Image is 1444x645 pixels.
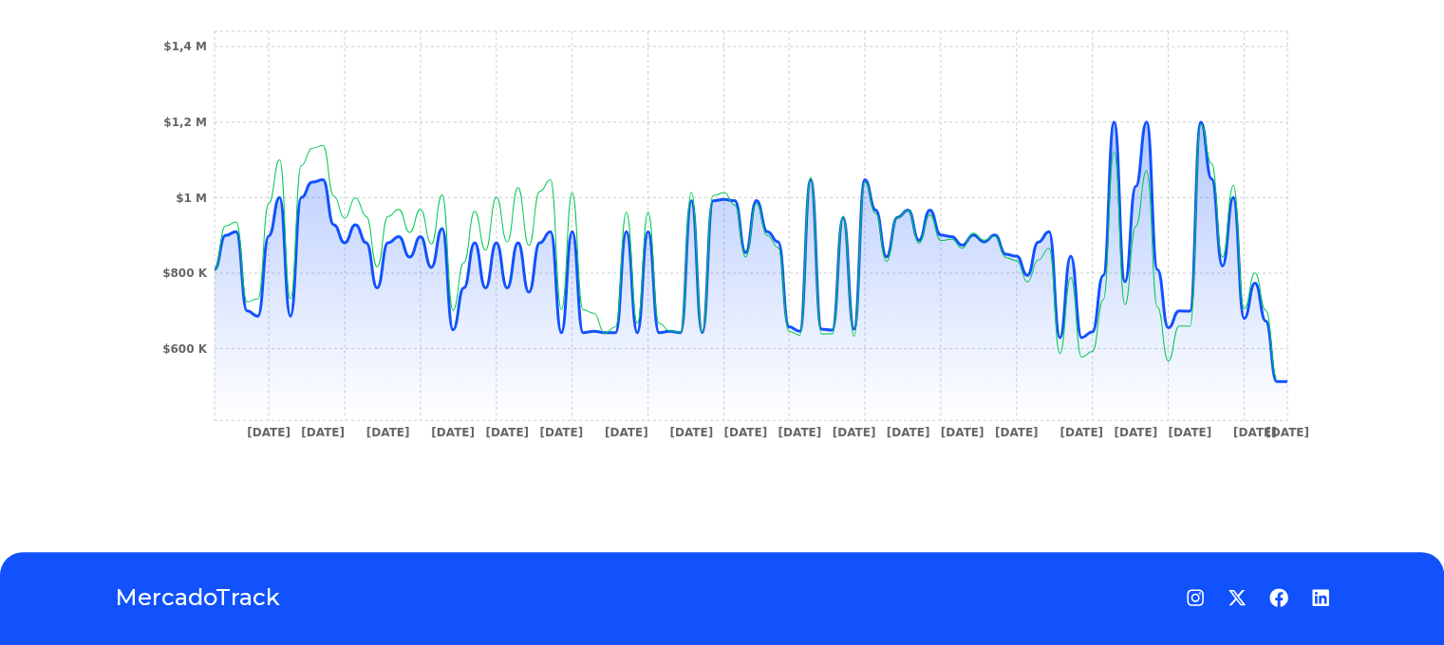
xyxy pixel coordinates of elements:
[366,426,409,439] tspan: [DATE]
[115,582,280,613] a: MercadoTrack
[1232,426,1276,439] tspan: [DATE]
[301,426,345,439] tspan: [DATE]
[994,426,1038,439] tspan: [DATE]
[539,426,583,439] tspan: [DATE]
[176,191,207,204] tspan: $1 M
[162,267,208,280] tspan: $800 K
[162,342,208,356] tspan: $600 K
[485,426,529,439] tspan: [DATE]
[163,116,207,129] tspan: $1,2 M
[604,426,647,439] tspan: [DATE]
[886,426,929,439] tspan: [DATE]
[163,40,207,53] tspan: $1,4 M
[832,426,875,439] tspan: [DATE]
[247,426,291,439] tspan: [DATE]
[1060,426,1103,439] tspan: [DATE]
[1114,426,1157,439] tspan: [DATE]
[723,426,767,439] tspan: [DATE]
[669,426,713,439] tspan: [DATE]
[1228,588,1247,607] a: Twitter
[778,426,821,439] tspan: [DATE]
[1186,588,1205,607] a: Instagram
[940,426,984,439] tspan: [DATE]
[1311,588,1330,607] a: LinkedIn
[1269,588,1288,607] a: Facebook
[1266,426,1309,439] tspan: [DATE]
[1168,426,1211,439] tspan: [DATE]
[431,426,475,439] tspan: [DATE]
